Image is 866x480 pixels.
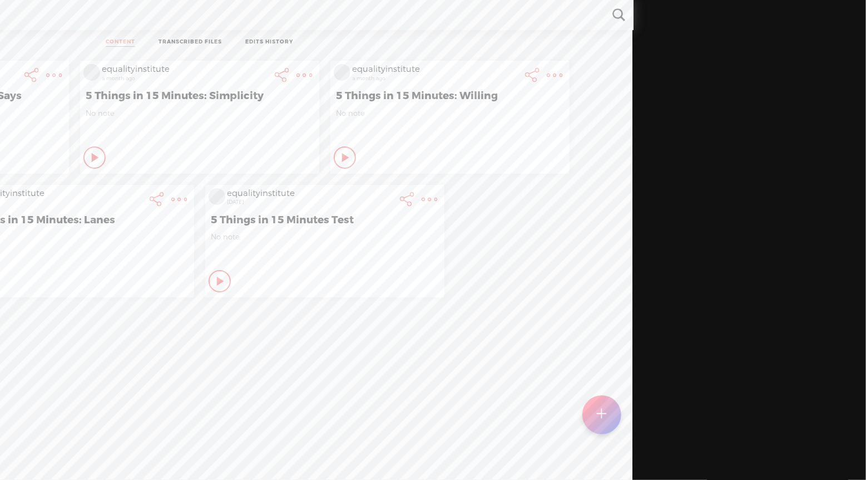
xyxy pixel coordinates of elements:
[227,199,394,205] div: [DATE]
[86,109,313,118] span: No note
[86,89,313,102] span: 5 Things in 15 Minutes: Simplicity
[334,64,350,81] img: videoLoading.png
[211,213,438,227] span: 5 Things in 15 Minutes Test
[227,188,394,199] div: equalityinstitute
[336,89,563,102] span: 5 Things in 15 Minutes: Willing
[102,75,269,82] div: a month ago
[245,38,293,47] a: EDITS HISTORY
[336,109,563,118] span: No note
[353,75,519,82] div: a month ago
[353,64,519,75] div: equalityinstitute
[211,232,438,242] span: No note
[102,64,269,75] div: equalityinstitute
[83,64,100,81] img: videoLoading.png
[159,38,222,47] a: TRANSCRIBED FILES
[209,188,225,205] img: videoLoading.png
[106,38,135,47] a: CONTENT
